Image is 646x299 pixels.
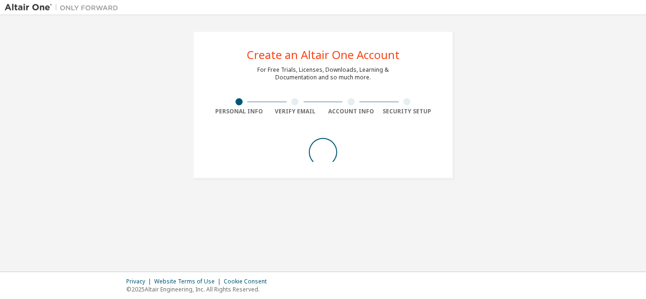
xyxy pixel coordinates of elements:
[126,285,272,293] p: © 2025 Altair Engineering, Inc. All Rights Reserved.
[211,108,267,115] div: Personal Info
[323,108,379,115] div: Account Info
[154,278,224,285] div: Website Terms of Use
[257,66,389,81] div: For Free Trials, Licenses, Downloads, Learning & Documentation and so much more.
[224,278,272,285] div: Cookie Consent
[247,49,400,60] div: Create an Altair One Account
[126,278,154,285] div: Privacy
[379,108,436,115] div: Security Setup
[267,108,323,115] div: Verify Email
[5,3,123,12] img: Altair One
